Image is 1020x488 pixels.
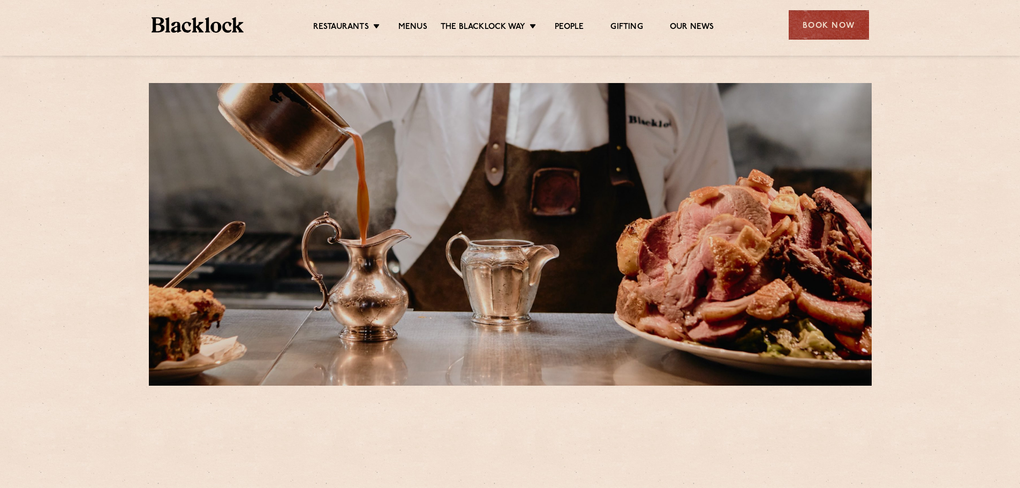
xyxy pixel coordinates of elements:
a: The Blacklock Way [441,22,525,34]
a: Gifting [610,22,643,34]
a: Restaurants [313,22,369,34]
a: People [555,22,584,34]
a: Menus [398,22,427,34]
div: Book Now [789,10,869,40]
a: Our News [670,22,714,34]
img: BL_Textured_Logo-footer-cropped.svg [152,17,244,33]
